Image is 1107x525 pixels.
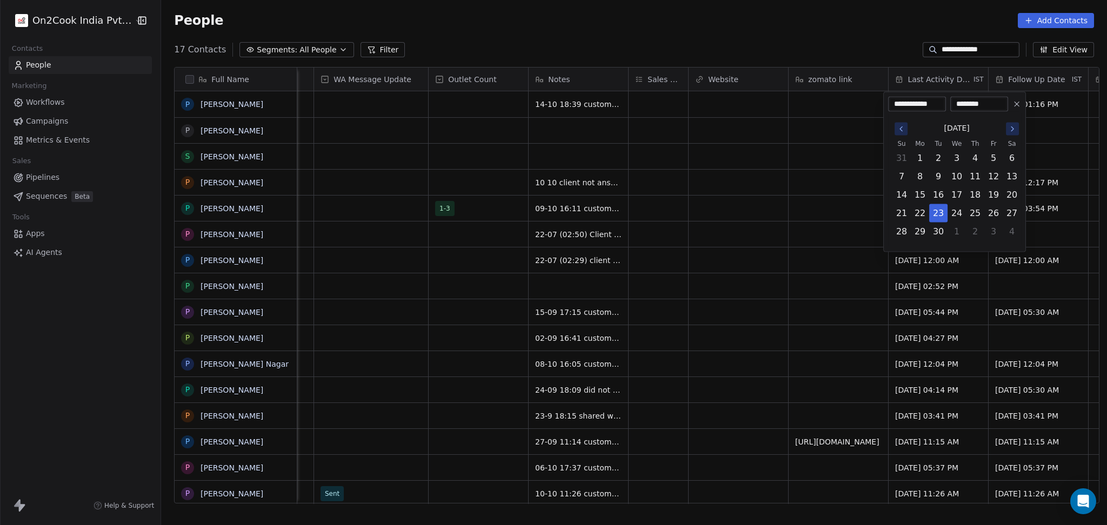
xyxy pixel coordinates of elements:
[985,223,1002,240] button: Friday, October 3rd, 2025
[892,138,1021,241] table: September 2025
[892,138,911,149] th: Sunday
[948,223,965,240] button: Wednesday, October 1st, 2025
[893,223,910,240] button: Sunday, September 28th, 2025
[985,150,1002,167] button: Friday, September 5th, 2025
[948,138,966,149] th: Wednesday
[929,138,948,149] th: Tuesday
[893,205,910,222] button: Sunday, September 21st, 2025
[930,223,947,240] button: Tuesday, September 30th, 2025
[1006,123,1019,136] button: Go to the Next Month
[930,168,947,185] button: Tuesday, September 9th, 2025
[966,205,984,222] button: Thursday, September 25th, 2025
[966,138,984,149] th: Thursday
[966,186,984,204] button: Thursday, September 18th, 2025
[948,205,965,222] button: Wednesday, September 24th, 2025
[1003,186,1021,204] button: Saturday, September 20th, 2025
[893,150,910,167] button: Sunday, August 31st, 2025
[911,150,929,167] button: Monday, September 1st, 2025
[1003,138,1021,149] th: Saturday
[930,150,947,167] button: Tuesday, September 2nd, 2025
[911,168,929,185] button: Monday, September 8th, 2025
[1003,205,1021,222] button: Saturday, September 27th, 2025
[985,205,1002,222] button: Friday, September 26th, 2025
[948,168,965,185] button: Wednesday, September 10th, 2025
[930,186,947,204] button: Tuesday, September 16th, 2025
[948,150,965,167] button: Wednesday, September 3rd, 2025
[966,223,984,240] button: Thursday, October 2nd, 2025
[911,138,929,149] th: Monday
[1003,168,1021,185] button: Saturday, September 13th, 2025
[893,186,910,204] button: Sunday, September 14th, 2025
[985,186,1002,204] button: Friday, September 19th, 2025
[966,168,984,185] button: Thursday, September 11th, 2025
[911,186,929,204] button: Monday, September 15th, 2025
[944,123,969,134] span: [DATE]
[1003,150,1021,167] button: Saturday, September 6th, 2025
[1003,223,1021,240] button: Saturday, October 4th, 2025
[948,186,965,204] button: Wednesday, September 17th, 2025
[893,168,910,185] button: Sunday, September 7th, 2025
[930,205,947,222] button: Tuesday, September 23rd, 2025, selected
[911,223,929,240] button: Monday, September 29th, 2025
[895,123,908,136] button: Go to the Previous Month
[984,138,1003,149] th: Friday
[985,168,1002,185] button: Friday, September 12th, 2025
[966,150,984,167] button: Thursday, September 4th, 2025
[911,205,929,222] button: Monday, September 22nd, 2025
